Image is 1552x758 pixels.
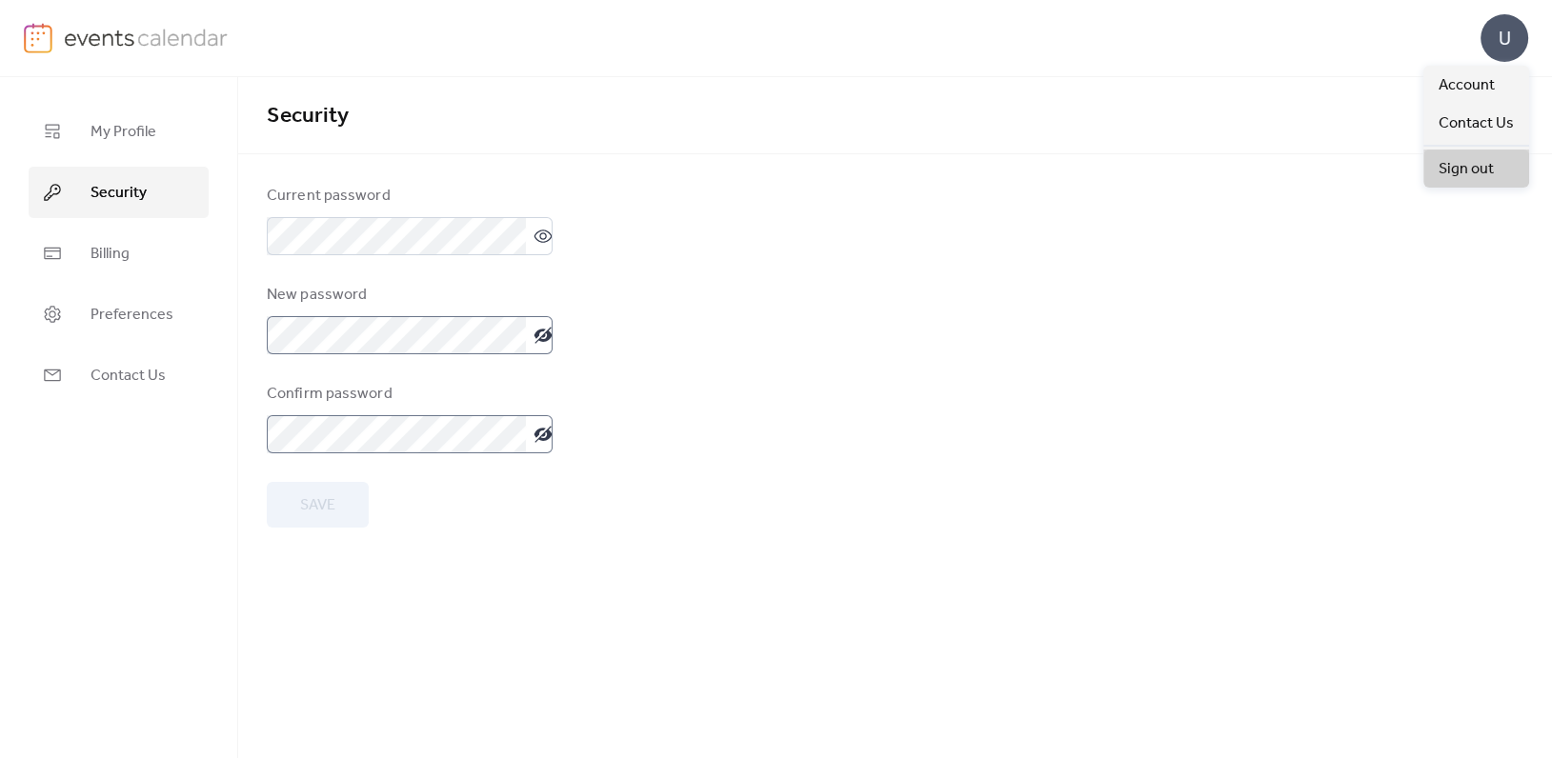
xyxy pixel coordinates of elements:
[91,243,130,266] span: Billing
[29,106,209,157] a: My Profile
[29,167,209,218] a: Security
[29,289,209,340] a: Preferences
[1423,66,1529,104] a: Account
[267,185,549,208] div: Current password
[29,349,209,401] a: Contact Us
[1439,112,1514,135] span: Contact Us
[29,228,209,279] a: Billing
[267,284,549,307] div: New password
[91,121,156,144] span: My Profile
[91,182,147,205] span: Security
[1439,158,1494,181] span: Sign out
[91,365,166,388] span: Contact Us
[267,95,349,137] span: Security
[91,304,173,327] span: Preferences
[64,23,229,51] img: logo-type
[24,23,52,53] img: logo
[1481,14,1528,62] div: U
[1423,104,1529,142] a: Contact Us
[267,383,549,406] div: Confirm password
[1439,74,1495,97] span: Account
